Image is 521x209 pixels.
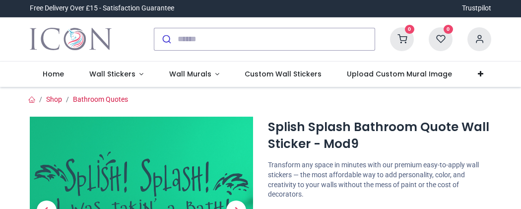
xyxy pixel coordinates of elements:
span: Custom Wall Stickers [245,69,322,79]
sup: 0 [405,25,414,34]
button: Submit [154,28,178,50]
a: Trustpilot [462,3,491,13]
a: 0 [390,34,414,42]
a: 0 [429,34,453,42]
a: Shop [46,95,62,103]
span: Wall Murals [169,69,211,79]
a: Wall Murals [156,62,232,87]
div: Free Delivery Over £15 - Satisfaction Guarantee [30,3,174,13]
a: Wall Stickers [76,62,156,87]
span: Home [43,69,64,79]
sup: 0 [444,25,453,34]
h1: Splish Splash Bathroom Quote Wall Sticker - Mod9 [268,119,491,153]
img: Icon Wall Stickers [30,25,112,53]
a: Bathroom Quotes [73,95,128,103]
a: Logo of Icon Wall Stickers [30,25,112,53]
p: Transform any space in minutes with our premium easy-to-apply wall stickers — the most affordable... [268,160,491,199]
span: Wall Stickers [89,69,135,79]
span: Upload Custom Mural Image [347,69,452,79]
